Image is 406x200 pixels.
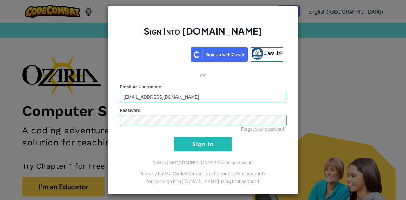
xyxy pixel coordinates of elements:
[152,160,254,165] a: New to [GEOGRAPHIC_DATA]? Create an Account
[251,48,263,60] img: classlink-logo-small.png
[241,126,286,132] a: Forgot your password?
[120,25,286,43] h2: Sign Into [DOMAIN_NAME]
[120,84,160,89] span: Email or Username
[191,47,248,62] img: clever_sso_button@2x.png
[120,108,141,113] span: Password
[200,71,206,79] p: or
[263,50,283,55] span: ClassLink
[174,137,232,151] input: Sign In
[120,47,191,61] iframe: Sign in with Google Button
[120,177,286,185] p: You can sign into [DOMAIN_NAME] using that account.
[120,170,286,177] p: Already have a CodeCombat Teacher or Student account?
[120,84,161,90] label: :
